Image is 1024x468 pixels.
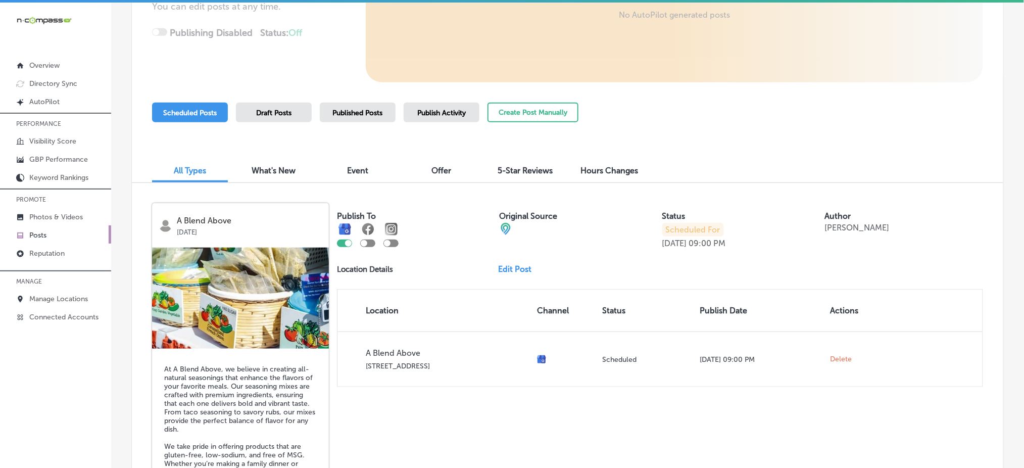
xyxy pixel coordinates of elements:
[177,225,322,236] p: [DATE]
[826,290,878,332] th: Actions
[824,211,851,221] label: Author
[602,355,692,364] p: Scheduled
[174,166,206,175] span: All Types
[252,166,296,175] span: What's New
[366,348,529,358] p: A Blend Above
[29,79,77,88] p: Directory Sync
[662,239,687,248] p: [DATE]
[500,211,558,221] label: Original Source
[824,223,889,232] p: [PERSON_NAME]
[689,239,726,248] p: 09:00 PM
[16,16,72,25] img: 660ab0bf-5cc7-4cb8-ba1c-48b5ae0f18e60NCTV_CLogo_TV_Black_-500x88.png
[29,155,88,164] p: GBP Performance
[487,103,578,122] button: Create Post Manually
[662,211,686,221] label: Status
[598,290,696,332] th: Status
[337,265,393,274] p: Location Details
[499,264,540,274] a: Edit Post
[29,98,60,106] p: AutoPilot
[333,109,383,117] span: Published Posts
[533,290,598,332] th: Channel
[347,166,368,175] span: Event
[696,290,826,332] th: Publish Date
[163,109,217,117] span: Scheduled Posts
[177,216,322,225] p: A Blend Above
[29,231,46,240] p: Posts
[29,295,88,303] p: Manage Locations
[29,313,99,321] p: Connected Accounts
[29,137,76,146] p: Visibility Score
[152,248,329,349] img: f65df604-cceb-4313-a3cb-0d562918e8f8470668490_1135417218323737_5189364056298081423_n1.jpg
[29,249,65,258] p: Reputation
[432,166,452,175] span: Offer
[366,362,529,370] p: [STREET_ADDRESS]
[29,173,88,182] p: Keyword Rankings
[498,166,553,175] span: 5-Star Reviews
[580,166,638,175] span: Hours Changes
[337,290,533,332] th: Location
[830,355,852,364] span: Delete
[159,219,172,232] img: logo
[417,109,466,117] span: Publish Activity
[29,61,60,70] p: Overview
[662,223,724,237] p: Scheduled For
[29,213,83,221] p: Photos & Videos
[337,211,376,221] label: Publish To
[500,223,512,235] img: cba84b02adce74ede1fb4a8549a95eca.png
[700,355,822,364] p: [DATE] 09:00 PM
[256,109,291,117] span: Draft Posts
